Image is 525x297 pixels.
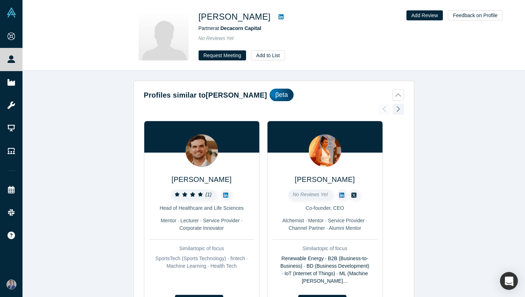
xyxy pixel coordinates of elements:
[6,8,16,18] img: Alchemist Vault Logo
[149,245,254,252] div: Similar topic of focus
[6,279,16,289] img: Connor Owen's Account
[199,10,271,23] h1: [PERSON_NAME]
[171,175,231,183] a: [PERSON_NAME]
[448,10,502,20] button: Feedback on Profile
[272,245,377,252] div: Similar topic of focus
[292,192,328,197] span: No Reviews Yet
[272,217,377,232] div: Alchemist · Mentor · Service Provider · Channel Partner · Alumni Mentor
[149,217,254,232] div: Mentor · Lecturer · Service Provider · Corporate Innovator
[251,50,285,60] button: Add to List
[199,35,234,41] span: No Reviews Yet
[155,256,248,269] span: SportsTech (Sports Technology) · fintech · Machine Learning · Health Tech
[295,175,355,183] a: [PERSON_NAME]
[139,10,189,60] img: Adi Mukherjee's Profile Image
[199,25,261,31] span: Partner at
[272,255,377,285] div: Renewable Energy · B2B (Business-to-Business) · BD (Business Development) · IoT (Internet of Thin...
[205,192,211,197] i: ( 1 )
[144,89,404,101] button: Profiles similar to[PERSON_NAME]βeta
[306,205,344,211] span: Co-founder, CEO
[270,89,294,101] div: βeta
[144,90,267,100] h2: Profiles similar to [PERSON_NAME]
[309,134,341,167] img: Balca Yilmaz's Profile Image
[406,10,443,20] button: Add Review
[220,25,261,31] a: Decacorn Capital
[199,50,246,60] button: Request Meeting
[185,134,218,167] img: Ben Kromnick's Profile Image
[160,205,244,211] span: Head of Healthcare and Life Sciences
